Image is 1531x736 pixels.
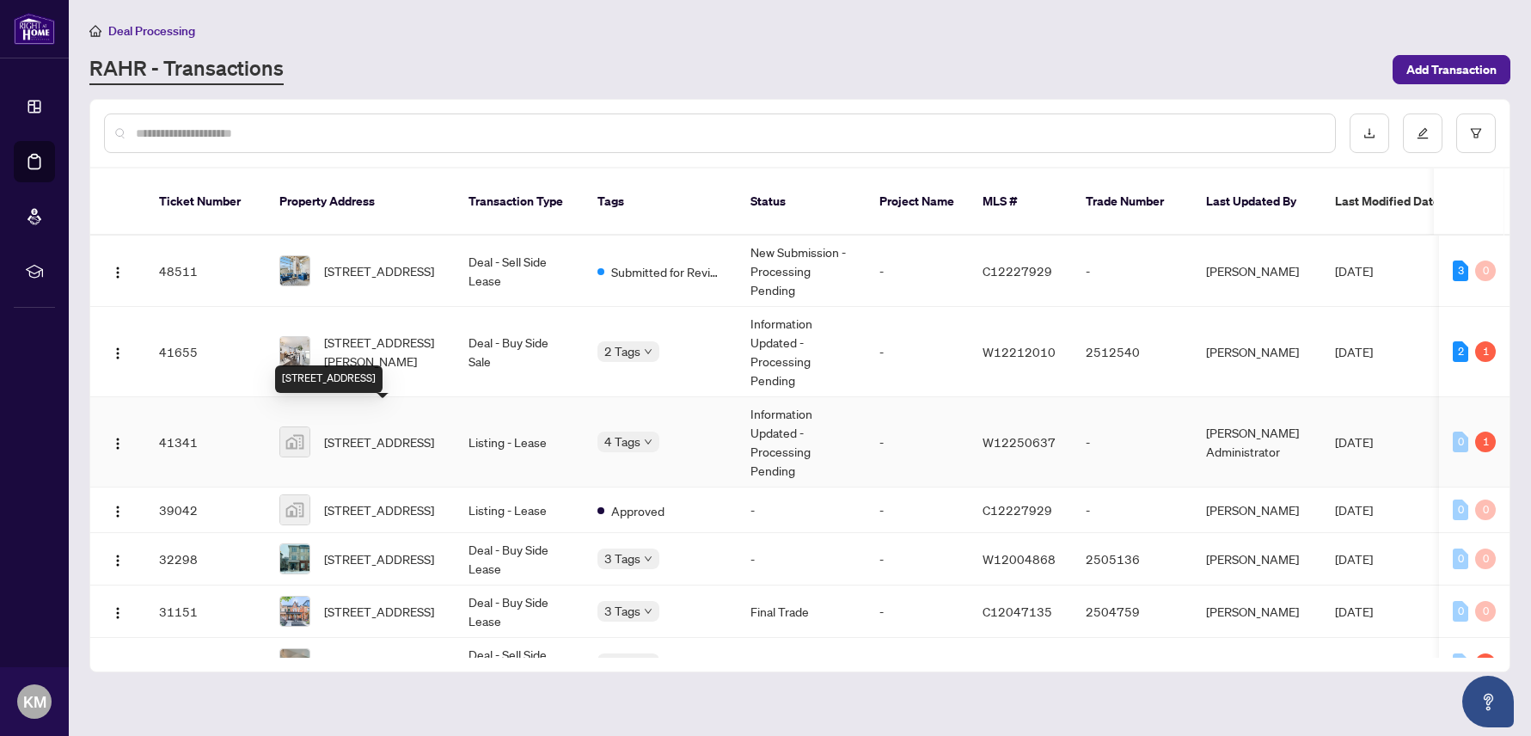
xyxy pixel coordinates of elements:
[1475,500,1496,520] div: 0
[104,428,132,456] button: Logo
[14,13,55,45] img: logo
[145,397,266,488] td: 41341
[104,598,132,625] button: Logo
[455,236,584,307] td: Deal - Sell Side Lease
[455,488,584,533] td: Listing - Lease
[455,638,584,690] td: Deal - Sell Side Lease
[1335,344,1373,359] span: [DATE]
[604,601,640,621] span: 3 Tags
[145,169,266,236] th: Ticket Number
[280,256,309,285] img: thumbnail-img
[737,533,866,586] td: -
[1335,604,1373,619] span: [DATE]
[1453,549,1468,569] div: 0
[104,650,132,678] button: Logo
[275,365,383,393] div: [STREET_ADDRESS]
[1192,236,1321,307] td: [PERSON_NAME]
[1321,169,1476,236] th: Last Modified Date
[1470,127,1482,139] span: filter
[983,263,1052,279] span: C12227929
[324,549,434,568] span: [STREET_ADDRESS]
[1072,638,1192,690] td: 2502883
[737,397,866,488] td: Information Updated - Processing Pending
[866,638,969,690] td: -
[604,549,640,568] span: 3 Tags
[455,307,584,397] td: Deal - Buy Side Sale
[983,344,1056,359] span: W12212010
[604,341,640,361] span: 2 Tags
[280,427,309,457] img: thumbnail-img
[1393,55,1510,84] button: Add Transaction
[1475,261,1496,281] div: 0
[866,586,969,638] td: -
[324,602,434,621] span: [STREET_ADDRESS]
[111,437,125,451] img: Logo
[604,432,640,451] span: 4 Tags
[866,169,969,236] th: Project Name
[1072,533,1192,586] td: 2505136
[1335,434,1373,450] span: [DATE]
[1072,169,1192,236] th: Trade Number
[108,23,195,39] span: Deal Processing
[1475,549,1496,569] div: 0
[644,347,652,356] span: down
[1453,341,1468,362] div: 2
[145,586,266,638] td: 31151
[1456,113,1496,153] button: filter
[866,533,969,586] td: -
[1072,307,1192,397] td: 2512540
[89,25,101,37] span: home
[1462,676,1514,727] button: Open asap
[1335,502,1373,518] span: [DATE]
[111,347,125,360] img: Logo
[866,397,969,488] td: -
[455,397,584,488] td: Listing - Lease
[983,656,1052,672] span: C12016232
[324,333,441,371] span: [STREET_ADDRESS][PERSON_NAME]
[1335,656,1373,672] span: [DATE]
[266,169,455,236] th: Property Address
[111,606,125,620] img: Logo
[324,654,434,673] span: [STREET_ADDRESS]
[1453,601,1468,622] div: 0
[1192,307,1321,397] td: [PERSON_NAME]
[1475,601,1496,622] div: 0
[111,266,125,279] img: Logo
[1363,127,1375,139] span: download
[866,488,969,533] td: -
[983,551,1056,567] span: W12004868
[1335,263,1373,279] span: [DATE]
[1335,551,1373,567] span: [DATE]
[1350,113,1389,153] button: download
[145,488,266,533] td: 39042
[737,586,866,638] td: Final Trade
[1453,432,1468,452] div: 0
[1475,653,1496,674] div: 1
[1072,236,1192,307] td: -
[1192,488,1321,533] td: [PERSON_NAME]
[1475,341,1496,362] div: 1
[145,307,266,397] td: 41655
[983,434,1056,450] span: W12250637
[455,169,584,236] th: Transaction Type
[866,236,969,307] td: -
[1417,127,1429,139] span: edit
[324,432,434,451] span: [STREET_ADDRESS]
[324,261,434,280] span: [STREET_ADDRESS]
[145,533,266,586] td: 32298
[644,555,652,563] span: down
[737,307,866,397] td: Information Updated - Processing Pending
[737,236,866,307] td: New Submission - Processing Pending
[111,505,125,518] img: Logo
[23,690,46,714] span: KM
[1335,192,1440,211] span: Last Modified Date
[1475,432,1496,452] div: 1
[644,438,652,446] span: down
[111,554,125,567] img: Logo
[737,169,866,236] th: Status
[866,307,969,397] td: -
[1192,169,1321,236] th: Last Updated By
[1453,500,1468,520] div: 0
[280,597,309,626] img: thumbnail-img
[604,653,640,673] span: 4 Tags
